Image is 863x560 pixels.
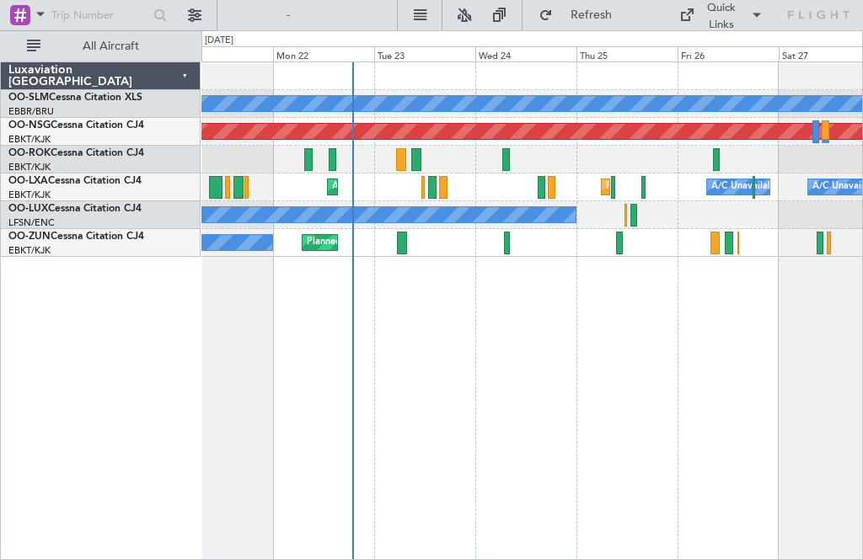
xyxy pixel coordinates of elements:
a: EBKT/KJK [8,161,51,173]
a: EBKT/KJK [8,189,51,201]
input: Trip Number [51,3,148,28]
span: OO-LUX [8,204,48,214]
div: [DATE] [205,34,233,48]
span: OO-NSG [8,120,51,131]
div: Sun 21 [172,46,273,61]
div: Planned Maint Kortrijk-[GEOGRAPHIC_DATA] [307,230,503,255]
a: OO-ROKCessna Citation CJ4 [8,148,144,158]
a: OO-LXACessna Citation CJ4 [8,176,142,186]
a: EBKT/KJK [8,133,51,146]
button: Quick Links [671,2,772,29]
a: EBBR/BRU [8,105,54,118]
a: OO-LUXCessna Citation CJ4 [8,204,142,214]
span: Refresh [556,9,627,21]
a: OO-ZUNCessna Citation CJ4 [8,232,144,242]
a: OO-NSGCessna Citation CJ4 [8,120,144,131]
div: Tue 23 [374,46,475,61]
button: All Aircraft [19,33,183,60]
span: OO-ZUN [8,232,51,242]
a: EBKT/KJK [8,244,51,257]
span: OO-ROK [8,148,51,158]
div: Fri 26 [678,46,779,61]
div: Thu 25 [576,46,678,61]
div: AOG Maint Kortrijk-[GEOGRAPHIC_DATA] [332,174,516,200]
div: Wed 24 [475,46,576,61]
div: Planned Maint Kortrijk-[GEOGRAPHIC_DATA] [606,174,802,200]
span: All Aircraft [44,40,178,52]
a: OO-SLMCessna Citation XLS [8,93,142,103]
button: Refresh [531,2,632,29]
div: Mon 22 [273,46,374,61]
span: OO-SLM [8,93,49,103]
span: OO-LXA [8,176,48,186]
a: LFSN/ENC [8,216,55,229]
